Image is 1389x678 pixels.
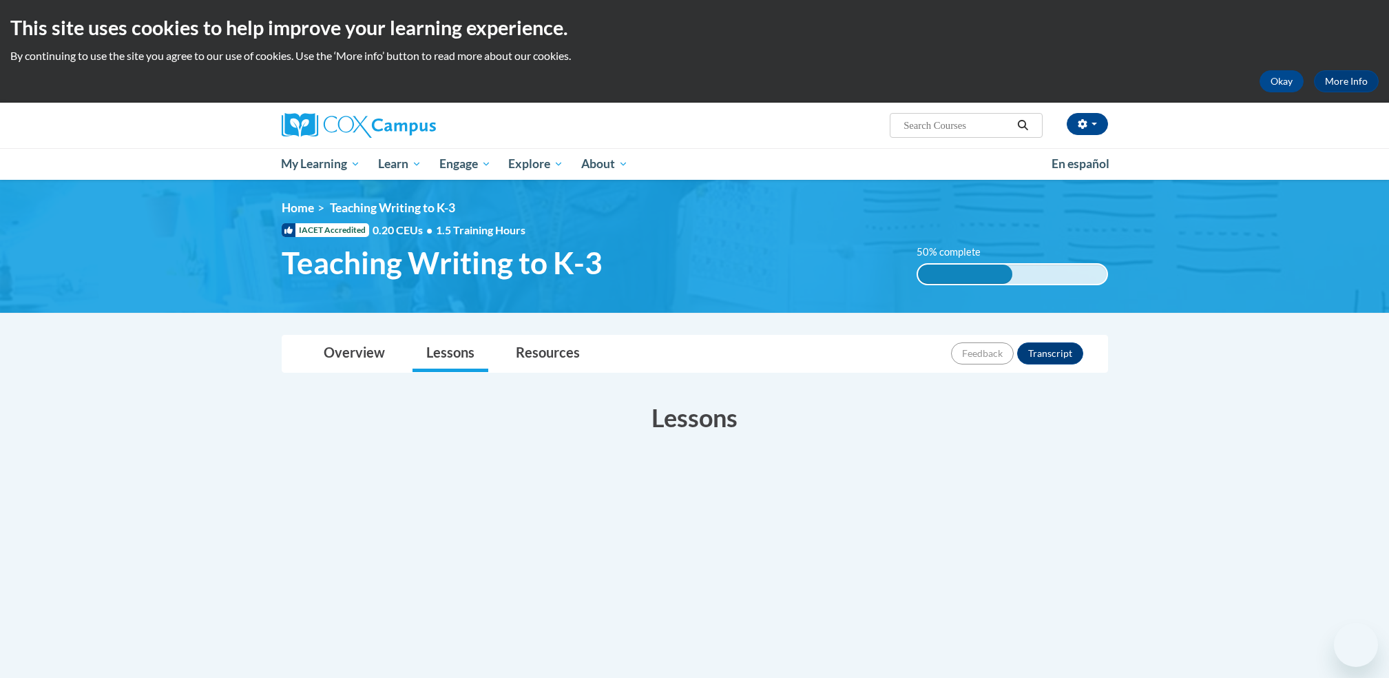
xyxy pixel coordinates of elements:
a: Lessons [412,336,488,372]
a: My Learning [273,148,370,180]
p: By continuing to use the site you agree to our use of cookies. Use the ‘More info’ button to read... [10,48,1379,63]
div: 50% complete [918,265,1012,284]
button: Feedback [951,342,1014,364]
div: Main menu [261,148,1129,180]
label: 50% complete [917,245,996,260]
a: En español [1043,150,1118,178]
span: En español [1052,156,1109,171]
h2: This site uses cookies to help improve your learning experience. [10,14,1379,41]
a: Resources [502,336,594,372]
a: About [572,148,637,180]
span: • [426,223,432,236]
span: 0.20 CEUs [373,223,436,238]
button: Search [1012,117,1033,134]
a: Cox Campus [282,113,543,138]
h3: Lessons [282,400,1108,435]
button: Okay [1260,70,1304,92]
span: Engage [439,156,491,172]
img: Cox Campus [282,113,436,138]
a: Explore [499,148,572,180]
a: Learn [369,148,430,180]
button: Account Settings [1067,113,1108,135]
span: Teaching Writing to K-3 [282,245,603,281]
span: Explore [508,156,563,172]
span: About [581,156,628,172]
iframe: Button to launch messaging window [1334,623,1378,667]
a: Overview [310,336,399,372]
span: My Learning [281,156,360,172]
button: Transcript [1017,342,1083,364]
span: 1.5 Training Hours [436,223,525,236]
a: Home [282,201,314,215]
input: Search Courses [902,117,1012,134]
span: IACET Accredited [282,223,369,237]
a: Engage [430,148,500,180]
a: More Info [1314,70,1379,92]
span: Teaching Writing to K-3 [330,201,455,215]
span: Learn [378,156,421,172]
